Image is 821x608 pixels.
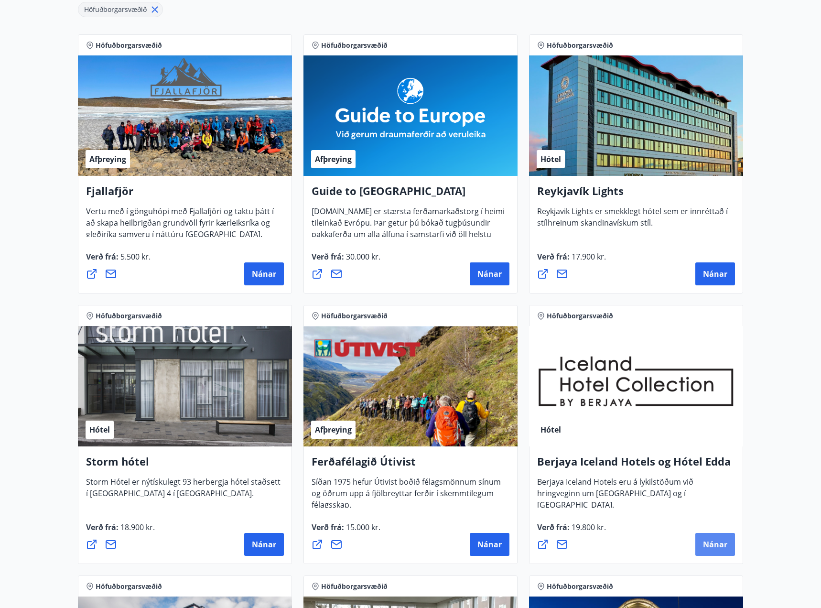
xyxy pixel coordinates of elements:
span: Afþreying [89,154,126,164]
h4: Fjallafjör [86,184,284,206]
button: Nánar [244,262,284,285]
h4: Guide to [GEOGRAPHIC_DATA] [312,184,509,206]
span: Verð frá : [312,251,380,270]
span: 18.900 kr. [119,522,155,532]
h4: Storm hótel [86,454,284,476]
h4: Ferðafélagið Útivist [312,454,509,476]
span: Höfuðborgarsvæðið [96,311,162,321]
span: Hótel [540,154,561,164]
span: Höfuðborgarsvæðið [547,41,613,50]
span: Berjaya Iceland Hotels eru á lykilstöðum við hringveginn um [GEOGRAPHIC_DATA] og í [GEOGRAPHIC_DA... [537,477,693,518]
span: 5.500 kr. [119,251,151,262]
span: Verð frá : [537,522,606,540]
button: Nánar [470,533,509,556]
span: Verð frá : [537,251,606,270]
span: Höfuðborgarsvæðið [321,311,388,321]
span: Reykjavik Lights er smekklegt hótel sem er innréttað í stílhreinum skandinavískum stíl. [537,206,728,236]
span: Höfuðborgarsvæðið [547,582,613,591]
span: Nánar [252,269,276,279]
span: Nánar [703,539,727,550]
span: Afþreying [315,424,352,435]
button: Nánar [695,262,735,285]
span: 15.000 kr. [344,522,380,532]
button: Nánar [470,262,509,285]
span: Síðan 1975 hefur Útivist boðið félagsmönnum sínum og öðrum upp á fjölbreyttar ferðir í skemmtileg... [312,477,501,518]
span: Höfuðborgarsvæðið [84,5,147,14]
h4: Reykjavík Lights [537,184,735,206]
h4: Berjaya Iceland Hotels og Hótel Edda [537,454,735,476]
span: Verð frá : [86,522,155,540]
span: Storm Hótel er nýtískulegt 93 herbergja hótel staðsett í [GEOGRAPHIC_DATA] 4 í [GEOGRAPHIC_DATA]. [86,477,281,506]
span: Höfuðborgarsvæðið [321,41,388,50]
button: Nánar [244,533,284,556]
span: Verð frá : [86,251,151,270]
span: Hótel [540,424,561,435]
span: [DOMAIN_NAME] er stærsta ferðamarkaðstorg í heimi tileinkað Evrópu. Þar getur þú bókað tugþúsundi... [312,206,505,270]
span: Vertu með í gönguhópi með Fjallafjöri og taktu þátt í að skapa heilbrigðan grundvöll fyrir kærlei... [86,206,274,247]
span: Nánar [477,539,502,550]
span: Nánar [703,269,727,279]
span: Hótel [89,424,110,435]
span: Höfuðborgarsvæðið [547,311,613,321]
span: 30.000 kr. [344,251,380,262]
span: Nánar [477,269,502,279]
span: Höfuðborgarsvæðið [96,582,162,591]
span: Afþreying [315,154,352,164]
button: Nánar [695,533,735,556]
div: Höfuðborgarsvæðið [78,2,163,17]
span: 19.800 kr. [570,522,606,532]
span: Höfuðborgarsvæðið [96,41,162,50]
span: 17.900 kr. [570,251,606,262]
span: Verð frá : [312,522,380,540]
span: Nánar [252,539,276,550]
span: Höfuðborgarsvæðið [321,582,388,591]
